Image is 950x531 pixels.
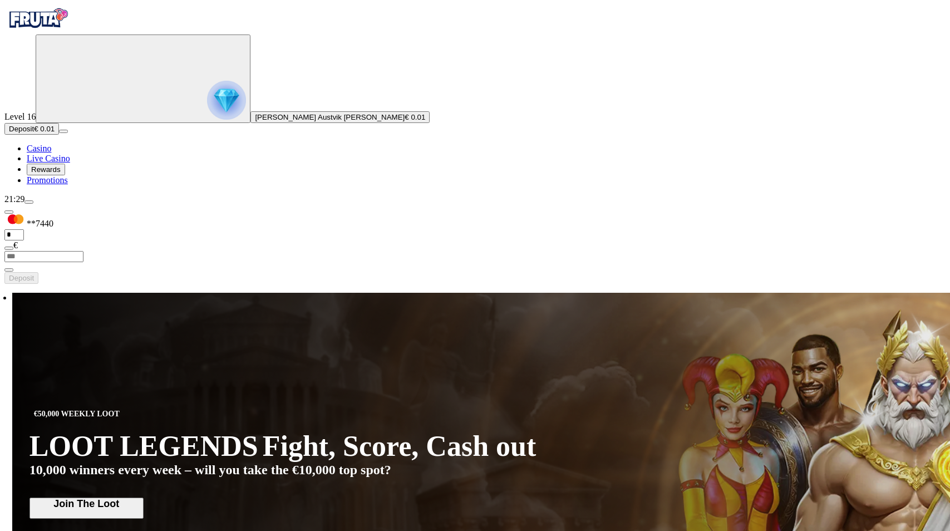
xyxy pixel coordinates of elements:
img: Fruta [4,4,71,32]
a: poker-chip iconLive Casino [27,154,70,163]
span: 21:29 [4,194,24,204]
span: Live Casino [27,154,70,163]
nav: Primary [4,4,946,185]
img: reward progress [207,81,246,120]
span: € 0.01 [405,113,425,121]
img: MasterCard [4,214,27,227]
span: Deposit [9,125,34,133]
button: menu [24,200,33,204]
button: Hide quick deposit form [4,210,13,214]
span: Casino [27,144,51,153]
button: Join The Loot [29,498,144,519]
a: diamond iconCasino [27,144,51,153]
span: [PERSON_NAME] Austvik [PERSON_NAME] [255,113,405,121]
button: menu [59,130,68,133]
button: eye icon [4,268,13,272]
a: Fruta [4,24,71,34]
span: Join The Loot [35,499,138,509]
button: reward progress [36,35,250,123]
a: gift-inverted iconPromotions [27,175,68,185]
button: eye icon [4,247,13,250]
button: reward iconRewards [27,164,65,175]
span: 10,000 winners every week – will you take the €10,000 top spot? [29,463,391,478]
span: €50,000 WEEKLY LOOT [29,407,124,421]
button: Depositplus icon€ 0.01 [4,123,59,135]
span: Level 16 [4,112,36,121]
span: Fight, Score, Cash out [263,432,536,461]
span: Deposit [9,274,34,282]
span: Rewards [31,165,61,174]
span: € [13,240,18,250]
span: LOOT LEGENDS [29,430,258,463]
span: € 0.01 [34,125,55,133]
button: Deposit [4,272,38,284]
button: [PERSON_NAME] Austvik [PERSON_NAME]€ 0.01 [250,111,430,123]
span: Promotions [27,175,68,185]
